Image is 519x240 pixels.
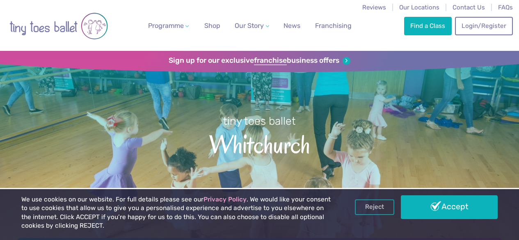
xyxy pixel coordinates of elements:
a: FAQs [498,4,513,11]
small: tiny toes ballet [223,114,296,128]
a: Our Story [231,18,272,34]
span: Programme [148,22,184,30]
a: Shop [201,18,224,34]
a: Reviews [362,4,386,11]
span: Shop [204,22,220,30]
strong: franchise [254,56,287,65]
span: Franchising [315,22,352,30]
p: We use cookies on our website. For full details please see our . We would like your consent to us... [21,195,331,231]
a: Privacy Policy [203,196,247,203]
a: Find a Class [404,17,452,35]
a: Contact Us [453,4,485,11]
a: Programme [145,18,192,34]
a: Franchising [312,18,355,34]
a: News [280,18,304,34]
a: Reject [355,199,394,215]
span: News [284,22,300,30]
a: Accept [401,195,498,219]
a: Sign up for our exclusivefranchisebusiness offers [169,56,350,65]
a: Our Locations [399,4,439,11]
span: Whitchurch [13,128,506,159]
a: Login/Register [455,17,512,35]
span: Our Story [235,22,264,30]
img: tiny toes ballet [9,5,108,47]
